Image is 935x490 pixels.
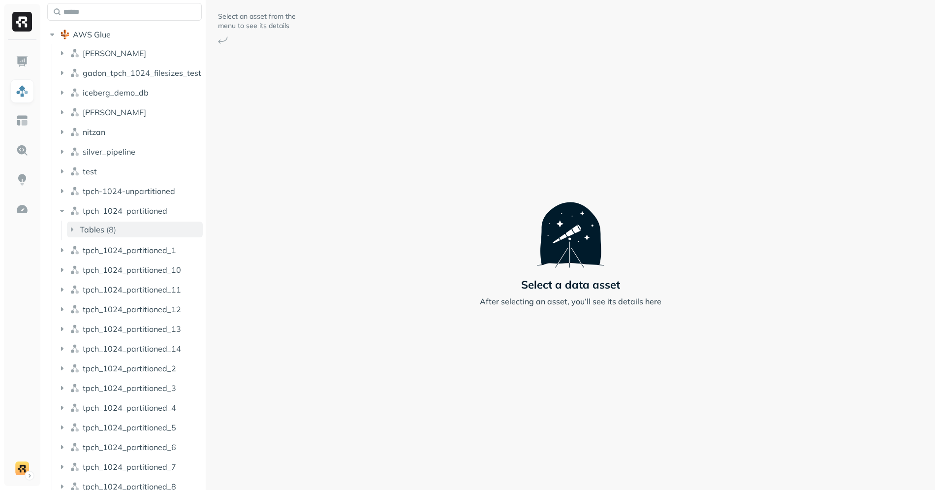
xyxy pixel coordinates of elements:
span: tpch_1024_partitioned_1 [83,245,176,255]
p: ( 8 ) [106,225,116,234]
img: namespace [70,442,80,452]
span: tpch_1024_partitioned_6 [83,442,176,452]
img: namespace [70,324,80,334]
img: namespace [70,383,80,393]
img: Optimization [16,203,29,216]
button: Tables(8) [67,222,203,237]
span: tpch_1024_partitioned_5 [83,423,176,432]
span: Tables [80,225,104,234]
button: [PERSON_NAME] [57,45,202,61]
button: tpch_1024_partitioned_1 [57,242,202,258]
span: tpch_1024_partitioned_13 [83,324,181,334]
span: tpch_1024_partitioned_12 [83,304,181,314]
span: tpch_1024_partitioned_11 [83,285,181,294]
span: tpch_1024_partitioned [83,206,167,216]
span: iceberg_demo_db [83,88,149,98]
span: [PERSON_NAME] [83,48,146,58]
img: namespace [70,462,80,472]
button: tpch_1024_partitioned_11 [57,282,202,297]
span: tpch-1024-unpartitioned [83,186,175,196]
img: Query Explorer [16,144,29,157]
button: tpch_1024_partitioned_13 [57,321,202,337]
img: namespace [70,403,80,413]
img: Arrow [218,36,228,44]
button: AWS Glue [47,27,202,42]
button: tpch_1024_partitioned_12 [57,301,202,317]
img: namespace [70,285,80,294]
img: Telescope [537,183,604,267]
img: namespace [70,245,80,255]
button: nitzan [57,124,202,140]
button: iceberg_demo_db [57,85,202,100]
img: namespace [70,186,80,196]
img: demo [15,461,29,475]
span: tpch_1024_partitioned_4 [83,403,176,413]
img: namespace [70,304,80,314]
img: Insights [16,173,29,186]
span: tpch_1024_partitioned_3 [83,383,176,393]
img: Assets [16,85,29,98]
img: root [60,30,70,39]
button: tpch_1024_partitioned_4 [57,400,202,416]
button: tpch_1024_partitioned_3 [57,380,202,396]
p: Select an asset from the menu to see its details [218,12,297,31]
img: namespace [70,68,80,78]
img: namespace [70,423,80,432]
button: test [57,163,202,179]
img: namespace [70,206,80,216]
button: silver_pipeline [57,144,202,160]
img: Dashboard [16,55,29,68]
img: namespace [70,147,80,157]
button: tpch_1024_partitioned_2 [57,360,202,376]
img: namespace [70,88,80,98]
span: [PERSON_NAME] [83,107,146,117]
img: namespace [70,363,80,373]
span: tpch_1024_partitioned_10 [83,265,181,275]
img: namespace [70,166,80,176]
span: tpch_1024_partitioned_14 [83,344,181,354]
button: tpch_1024_partitioned_5 [57,420,202,435]
button: tpch_1024_partitioned_14 [57,341,202,357]
button: tpch_1024_partitioned [57,203,202,219]
img: namespace [70,344,80,354]
button: [PERSON_NAME] [57,104,202,120]
span: nitzan [83,127,105,137]
img: namespace [70,265,80,275]
button: tpch_1024_partitioned_6 [57,439,202,455]
img: Ryft [12,12,32,32]
span: tpch_1024_partitioned_2 [83,363,176,373]
button: gadon_tpch_1024_filesizes_test [57,65,202,81]
img: namespace [70,48,80,58]
span: test [83,166,97,176]
p: After selecting an asset, you’ll see its details here [480,295,661,307]
img: namespace [70,107,80,117]
button: tpch_1024_partitioned_7 [57,459,202,475]
button: tpch-1024-unpartitioned [57,183,202,199]
span: silver_pipeline [83,147,135,157]
span: tpch_1024_partitioned_7 [83,462,176,472]
img: Asset Explorer [16,114,29,127]
span: gadon_tpch_1024_filesizes_test [83,68,201,78]
span: AWS Glue [73,30,111,39]
img: namespace [70,127,80,137]
p: Select a data asset [521,278,620,292]
button: tpch_1024_partitioned_10 [57,262,202,278]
